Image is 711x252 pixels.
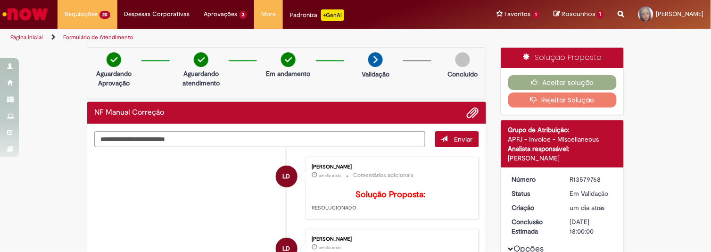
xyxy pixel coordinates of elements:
[240,11,248,19] span: 3
[562,9,595,18] span: Rascunhos
[508,125,617,134] div: Grupo de Atribuição:
[570,217,613,236] div: [DATE] 18:00:00
[570,203,613,212] div: 30/09/2025 08:39:26
[312,236,469,242] div: [PERSON_NAME]
[178,69,224,88] p: Aguardando atendimento
[508,134,617,144] div: APFJ - Invoice - Miscellaneous
[467,107,479,119] button: Adicionar anexos
[261,9,276,19] span: More
[435,131,479,147] button: Enviar
[91,69,137,88] p: Aguardando Aprovação
[570,203,605,212] time: 30/09/2025 08:39:26
[508,75,617,90] button: Aceitar solução
[505,9,531,19] span: Favoritos
[319,245,342,251] span: um dia atrás
[656,10,704,18] span: [PERSON_NAME]
[570,175,613,184] div: R13579768
[194,52,208,67] img: check-circle-green.png
[124,9,190,19] span: Despesas Corporativas
[448,69,478,79] p: Concluído
[321,9,344,21] p: +GenAi
[505,189,563,198] dt: Status
[7,29,467,46] ul: Trilhas de página
[508,144,617,153] div: Analista responsável:
[1,5,50,24] img: ServiceNow
[94,131,425,147] textarea: Digite sua mensagem aqui...
[455,52,470,67] img: img-circle-grey.png
[266,69,311,78] p: Em andamento
[368,52,383,67] img: arrow-next.png
[501,48,624,68] div: Solução Proposta
[204,9,238,19] span: Aprovações
[312,190,469,212] p: RESOLUCIONADO
[505,217,563,236] dt: Conclusão Estimada
[94,109,164,117] h2: NF Manual Correção Histórico de tíquete
[281,52,296,67] img: check-circle-green.png
[554,10,604,19] a: Rascunhos
[508,153,617,163] div: [PERSON_NAME]
[319,245,342,251] time: 30/09/2025 09:46:36
[362,69,389,79] p: Validação
[505,203,563,212] dt: Criação
[570,203,605,212] span: um dia atrás
[354,171,414,179] small: Comentários adicionais
[355,189,425,200] b: Solução Proposta:
[533,11,540,19] span: 1
[597,10,604,19] span: 1
[455,135,473,143] span: Enviar
[505,175,563,184] dt: Número
[290,9,344,21] div: Padroniza
[99,11,110,19] span: 20
[65,9,98,19] span: Requisições
[107,52,121,67] img: check-circle-green.png
[10,34,43,41] a: Página inicial
[63,34,133,41] a: Formulário de Atendimento
[276,166,298,187] div: Larissa Davide
[508,92,617,108] button: Rejeitar Solução
[570,189,613,198] div: Em Validação
[283,165,290,188] span: LD
[312,164,469,170] div: [PERSON_NAME]
[319,173,342,178] time: 30/09/2025 09:47:20
[319,173,342,178] span: um dia atrás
